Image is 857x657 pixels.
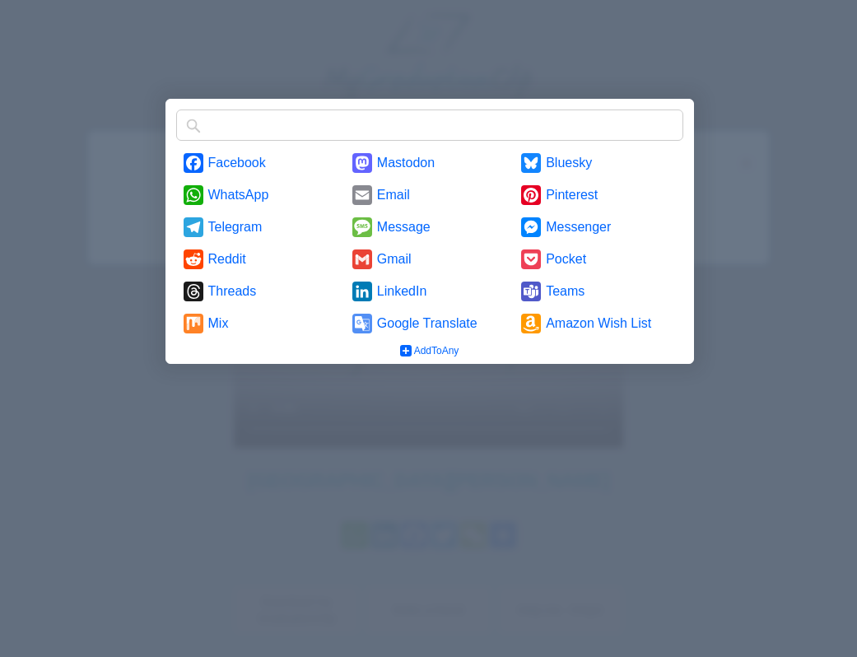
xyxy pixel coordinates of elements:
[514,276,682,307] a: Teams
[176,276,345,307] a: Threads
[345,276,514,307] a: LinkedIn
[345,147,514,179] a: Mastodon
[165,99,694,364] div: Share
[345,212,514,243] a: Message
[176,147,345,179] a: Facebook
[514,179,682,211] a: Pinterest
[176,179,345,211] a: WhatsApp
[514,244,682,275] a: Pocket
[345,244,514,275] a: Gmail
[176,308,345,339] a: Mix
[389,338,471,363] a: AddToAny
[176,212,345,243] a: Telegram
[176,244,345,275] a: Reddit
[345,308,514,339] a: Google Translate
[514,147,682,179] a: Bluesky
[345,179,514,211] a: Email
[514,212,682,243] a: Messenger
[514,308,682,339] a: Amazon Wish List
